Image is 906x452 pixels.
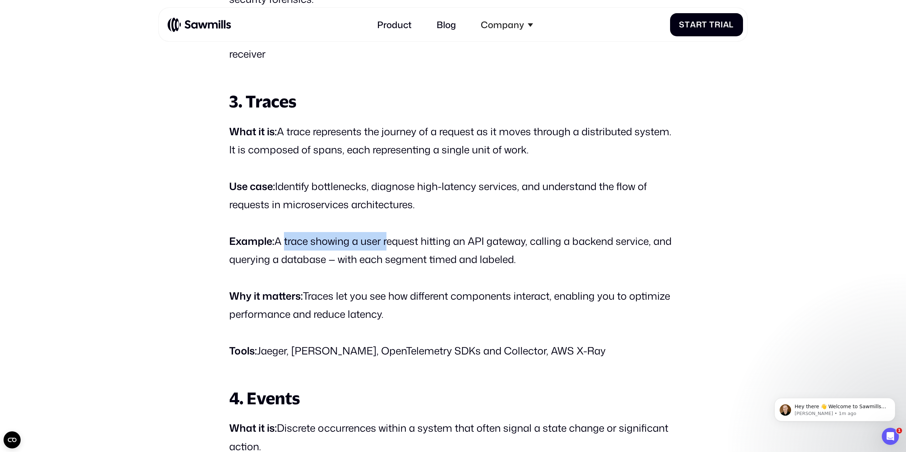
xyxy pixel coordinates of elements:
a: Product [370,12,418,37]
span: T [709,20,715,30]
span: r [696,20,702,30]
span: 1 [896,428,902,433]
p: A trace represents the journey of a request as it moves through a distributed system. It is compo... [229,122,676,159]
p: Traces let you see how different components interact, enabling you to optimize performance and re... [229,287,676,324]
strong: 4. Events [229,388,300,408]
p: Identify bottlenecks, diagnose high-latency services, and understand the flow of requests in micr... [229,177,676,214]
p: A trace showing a user request hitting an API gateway, calling a backend service, and querying a ... [229,232,676,269]
iframe: Intercom live chat [882,428,899,445]
strong: What it is: [229,421,277,435]
strong: Tools: [229,28,257,43]
span: r [715,20,721,30]
span: l [729,20,734,30]
strong: Example: [229,234,274,248]
button: Open CMP widget [4,431,21,448]
a: StartTrial [670,13,743,36]
span: t [702,20,707,30]
p: Jaeger, [PERSON_NAME], OpenTelemetry SDKs and Collector, AWS X-Ray [229,342,676,360]
iframe: Intercom notifications message [764,383,906,433]
span: a [723,20,729,30]
a: Blog [430,12,463,37]
span: i [721,20,723,30]
div: Company [481,19,524,30]
span: S [679,20,685,30]
strong: Why it matters: [229,289,303,303]
strong: Use case: [229,179,275,193]
strong: 3. Traces [229,91,296,111]
strong: What it is: [229,124,277,138]
strong: Tools: [229,343,257,358]
span: a [690,20,696,30]
div: Company [474,12,540,37]
p: ELK Stack (Elasticsearch, Logstash, Kibana), Fluent Bit, Loki, OpenTelemetry filelog receiver [229,27,676,63]
span: t [685,20,690,30]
